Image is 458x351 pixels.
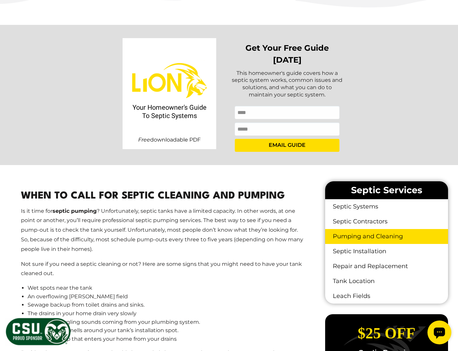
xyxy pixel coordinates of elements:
[325,259,448,274] a: Repair and Replacement
[132,59,207,98] img: Lion Logo
[325,214,448,229] a: Septic Contractors
[138,136,201,144] span: downloadable PDF
[325,289,448,304] a: Leach Fields
[229,38,345,67] span: Get Your Free Guide [DATE]
[28,318,306,326] li: You notice gurgling sounds coming from your plumbing system.
[325,229,448,244] a: Pumping and Cleaning
[21,260,306,279] p: Not sure if you need a septic cleaning or not? Here are some signs that you might need to have yo...
[325,181,448,199] li: Septic Services
[28,326,306,335] li: There are bad smells around your tank’s installation spot.
[5,317,71,346] img: CSU Sponsor Badge
[28,284,306,292] li: Wet spots near the tank
[28,309,306,318] li: The drains in your home drain very slowly
[235,139,339,152] button: Email Guide
[21,189,306,204] h2: When To Call For Septic Cleaning And Pumping
[325,199,448,214] a: Septic Systems
[52,208,97,214] strong: septic pumping
[133,103,207,120] p: Your Homeowner's Guide To Septic Systems
[325,274,448,289] a: Tank Location
[3,3,27,27] div: Open chat widget
[28,301,306,309] li: Sewage backup from toilet drains and sinks.
[138,137,150,143] em: Free
[28,335,306,343] li: Sewage backup that enters your home from your drains
[21,206,306,254] p: Is it time for ? Unfortunately, septic tanks have a limited capacity. In other words, at one poin...
[229,67,345,101] p: This homeowner's guide covers how a septic system works, common issues and solutions, and what yo...
[358,325,415,342] span: $25 Off
[28,292,306,301] li: An overflowing [PERSON_NAME] field
[325,244,448,259] a: Septic Installation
